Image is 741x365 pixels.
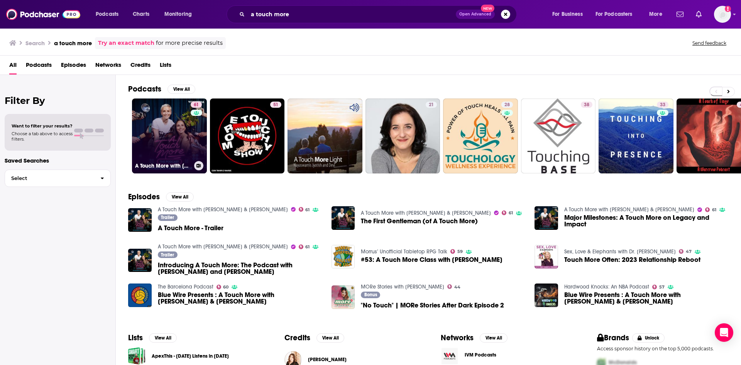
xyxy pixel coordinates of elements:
[715,323,733,342] div: Open Intercom Messenger
[159,8,202,20] button: open menu
[509,211,513,215] span: 61
[361,302,504,309] a: "No Touch" | MORe Stories After Dark Episode 2
[361,256,502,263] span: #53: A Touch More Class with [PERSON_NAME]
[156,39,223,48] span: for more precise results
[679,249,692,254] a: 47
[161,253,174,257] span: Trailer
[480,333,508,343] button: View All
[210,98,285,173] a: 51
[649,9,662,20] span: More
[308,357,347,363] span: [PERSON_NAME]
[365,98,440,173] a: 21
[564,292,729,305] span: Blue Wire Presents : A Touch More with [PERSON_NAME] & [PERSON_NAME]
[564,256,700,263] a: Touch More Often: 2023 Relationship Reboot
[535,245,558,268] img: Touch More Often: 2023 Relationship Reboot
[217,285,229,289] a: 60
[552,9,583,20] span: For Business
[61,59,86,75] a: Episodes
[152,352,229,360] a: ApexThis - [DATE] Listens in [DATE]
[564,284,649,290] a: Hardwood Knocks: An NBA Podcast
[149,333,177,343] button: View All
[456,10,495,19] button: Open AdvancedNew
[98,39,154,48] a: Try an exact match
[158,292,322,305] span: Blue Wire Presents : A Touch More with [PERSON_NAME] & [PERSON_NAME]
[128,249,152,272] img: Introducing A Touch More: The Podcast with Sue Bird and Megan Rapinoe
[673,8,687,21] a: Show notifications dropdown
[441,347,572,365] a: IVM Podcasts logoIVM Podcasts
[361,218,478,224] span: The First Gentleman (of A Touch More)
[564,292,729,305] a: Blue Wire Presents : A Touch More with Megan Rapinoe & Sue Bird
[693,8,705,21] a: Show notifications dropdown
[705,207,716,212] a: 61
[248,8,456,20] input: Search podcasts, credits, & more...
[599,98,673,173] a: 33
[361,284,444,290] a: MORe Stories with Betina Briones
[128,8,154,20] a: Charts
[5,95,111,106] h2: Filter By
[299,244,310,249] a: 61
[305,245,310,249] span: 61
[465,352,496,358] span: IVM Podcasts
[25,39,45,47] h3: Search
[426,102,437,108] a: 21
[332,245,355,268] img: #53: A Touch More Class with Mike Myler
[725,6,731,12] svg: Add a profile image
[564,214,729,227] span: Major Milestones: A Touch More on Legacy and Impact
[644,8,672,20] button: open menu
[167,85,195,94] button: View All
[90,8,129,20] button: open menu
[161,215,174,220] span: Trailer
[160,59,171,75] a: Lists
[194,101,199,109] span: 61
[158,262,322,275] span: Introducing A Touch More: The Podcast with [PERSON_NAME] and [PERSON_NAME]
[652,285,665,289] a: 57
[714,6,731,23] button: Show profile menu
[128,347,145,365] span: ApexThis - Tuesday Listens in 2018
[158,243,288,250] a: A Touch More with Sue Bird & Megan Rapinoe
[299,207,310,212] a: 61
[597,346,729,351] p: Access sponsor history on the top 5,000 podcasts.
[9,59,17,75] a: All
[502,211,513,215] a: 61
[441,347,458,365] img: IVM Podcasts logo
[191,102,202,108] a: 61
[284,333,310,343] h2: Credits
[690,40,729,46] button: Send feedback
[686,250,692,253] span: 47
[590,8,644,20] button: open menu
[361,210,491,216] a: A Touch More with Sue Bird & Megan Rapinoe
[26,59,52,75] a: Podcasts
[158,284,213,290] a: The Barcelona Podcast
[128,208,152,232] a: A Touch More - Trailer
[597,333,629,343] h2: Brands
[657,102,668,108] a: 33
[135,163,191,169] h3: A Touch More with [PERSON_NAME] & [PERSON_NAME]
[164,9,192,20] span: Monitoring
[364,292,377,297] span: Bonus
[6,7,80,22] a: Podchaser - Follow, Share and Rate Podcasts
[128,333,177,343] a: ListsView All
[158,292,322,305] a: Blue Wire Presents : A Touch More with Megan Rapinoe & Sue Bird
[581,102,592,108] a: 38
[447,284,460,289] a: 44
[5,176,94,181] span: Select
[332,285,355,309] img: "No Touch" | MORe Stories After Dark Episode 2
[128,284,152,307] img: Blue Wire Presents : A Touch More with Megan Rapinoe & Sue Bird
[270,102,281,108] a: 51
[332,206,355,230] img: The First Gentleman (of A Touch More)
[308,357,347,363] a: Jan Touchberry
[5,170,111,187] button: Select
[632,333,665,343] button: Unlock
[5,157,111,164] p: Saved Searches
[441,333,474,343] h2: Networks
